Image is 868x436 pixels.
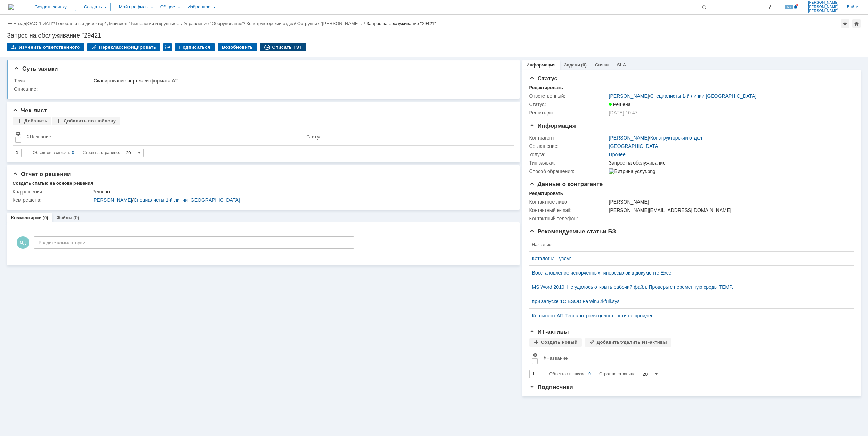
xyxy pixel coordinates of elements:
div: (0) [73,215,79,220]
div: Кем решена: [13,197,91,203]
div: Решено [92,189,507,195]
div: / [184,21,247,26]
a: Восстановление испорченных гиперссылок в документе Excel [532,270,846,276]
span: МД [17,236,29,249]
th: Название [24,128,304,146]
a: MS Word 2019. Не удалось открыть рабочий файл. Проверьте переменную среды TEMP. [532,284,846,290]
a: Задачи [564,62,580,68]
a: Специалисты 1-й линии [GEOGRAPHIC_DATA] [650,93,757,99]
span: Рекомендуемые статьи БЗ [529,228,616,235]
div: | [26,21,27,26]
div: Название [547,356,568,361]
span: [DATE] 10:47 [609,110,638,116]
a: Специалисты 1-й линии [GEOGRAPHIC_DATA] [134,197,240,203]
div: [PERSON_NAME][EMAIL_ADDRESS][DOMAIN_NAME] [609,207,850,213]
a: Конструкторский отдел [650,135,702,141]
a: ОАО "ГИАП" [27,21,54,26]
div: / [56,21,107,26]
div: Тема: [14,78,92,84]
span: Отчет о решении [13,171,71,177]
div: Создать статью на основе решения [13,181,93,186]
div: Редактировать [529,191,563,196]
a: [PERSON_NAME] [609,135,649,141]
a: Связи [595,62,609,68]
div: Тип заявки: [529,160,608,166]
span: [PERSON_NAME] [808,5,839,9]
div: Название [30,134,51,140]
div: Соглашение: [529,143,608,149]
span: Решена [609,102,631,107]
div: Услуга: [529,152,608,157]
span: [PERSON_NAME] [808,1,839,5]
div: / [247,21,297,26]
div: Сканирование чертежей формата А2 [94,78,507,84]
a: SLA [617,62,626,68]
span: Объектов в списке: [33,150,70,155]
a: Файлы [56,215,72,220]
a: Информация [527,62,556,68]
img: logo [8,4,14,10]
div: Сделать домашней страницей [852,19,861,28]
span: [PERSON_NAME] [808,9,839,13]
div: Контрагент: [529,135,608,141]
a: Конструкторский отдел [247,21,295,26]
a: Сотрудник "[PERSON_NAME]… [297,21,364,26]
a: Комментарии [11,215,42,220]
span: Настройки [532,352,538,358]
a: при запуске 1С BSOD на win32kfull.sys [532,299,846,304]
i: Строк на странице: [549,370,637,378]
span: Информация [529,122,576,129]
th: Статус [304,128,508,146]
div: / [92,197,507,203]
div: Создать [75,3,111,11]
a: [PERSON_NAME] [609,93,649,99]
span: ИТ-активы [529,328,569,335]
img: Витрина услуг.png [609,168,656,174]
a: [PERSON_NAME] [92,197,132,203]
a: Управление "Оборудование" [184,21,244,26]
div: Запрос на обслуживание [609,160,850,166]
div: Описание: [14,86,509,92]
a: Генеральный директор [56,21,104,26]
th: Название [540,349,849,367]
div: Редактировать [529,85,563,90]
span: Объектов в списке: [549,372,587,376]
div: Способ обращения: [529,168,608,174]
div: (0) [43,215,48,220]
a: Перейти на домашнюю страницу [8,4,14,10]
div: Контактное лицо: [529,199,608,205]
span: Статус [529,75,557,82]
a: Каталог ИТ-услуг [532,256,846,261]
span: Расширенный поиск [767,3,774,10]
div: 0 [588,370,591,378]
div: Запрос на обслуживание "29421" [7,32,861,39]
span: Подписчики [529,384,573,390]
span: Суть заявки [14,65,58,72]
div: Контактный телефон: [529,216,608,221]
div: [PERSON_NAME] [609,199,850,205]
a: [GEOGRAPHIC_DATA] [609,143,660,149]
div: Добавить в избранное [841,19,849,28]
span: 63 [785,5,793,9]
div: / [27,21,56,26]
div: 0 [72,149,74,157]
div: Статус [306,134,321,140]
span: Настройки [15,131,21,136]
div: Решить до: [529,110,608,116]
span: Чек-лист [13,107,47,114]
a: Назад [13,21,26,26]
a: Прочее [609,152,626,157]
div: Запрос на обслуживание "29421" [366,21,436,26]
div: / [297,21,367,26]
a: Дивизион "Технологии и крупные… [107,21,181,26]
span: Данные о контрагенте [529,181,603,188]
i: Строк на странице: [33,149,120,157]
div: Статус: [529,102,608,107]
th: Название [529,238,849,252]
a: Континент АП Тест контроля целостности не пройден [532,313,846,318]
div: (0) [581,62,587,68]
